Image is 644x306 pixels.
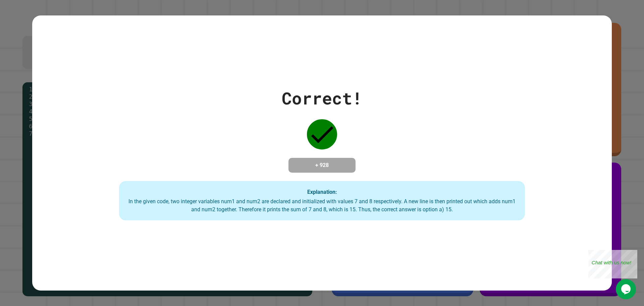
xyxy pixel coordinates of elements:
[588,250,637,278] iframe: chat widget
[616,279,637,299] iframe: chat widget
[282,86,362,111] div: Correct!
[126,198,518,214] div: In the given code, two integer variables num1 and num2 are declared and initialized with values 7...
[307,188,337,195] strong: Explanation:
[295,161,349,169] h4: + 928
